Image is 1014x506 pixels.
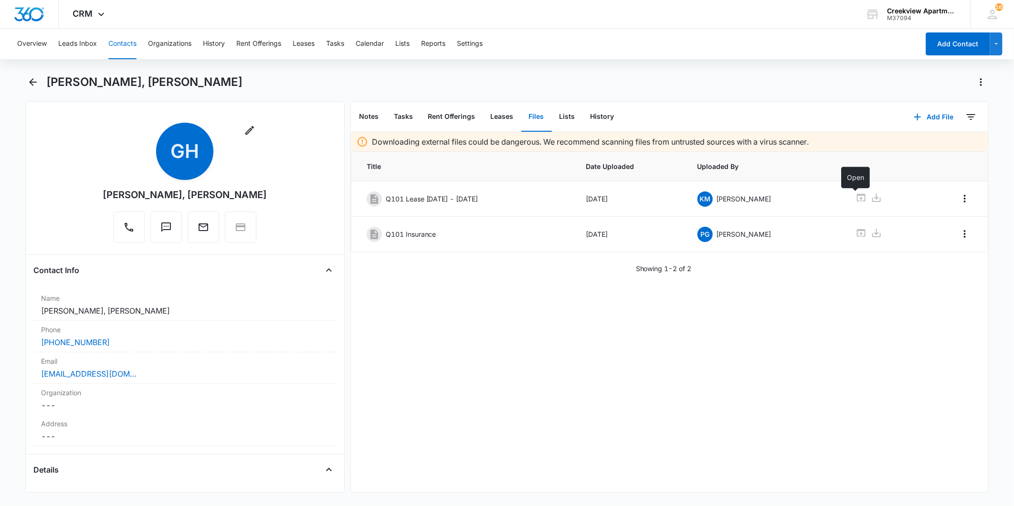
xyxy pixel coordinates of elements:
[372,136,809,148] p: Downloading external files could be dangerous. We recommend scanning files from untrusted sources...
[33,321,337,352] div: Phone[PHONE_NUMBER]
[552,102,583,132] button: Lists
[887,15,957,21] div: account id
[887,7,957,15] div: account name
[41,431,329,442] dd: ---
[574,181,686,217] td: [DATE]
[113,226,145,234] a: Call
[386,102,421,132] button: Tasks
[321,462,337,477] button: Close
[41,388,329,398] label: Organization
[41,305,329,316] dd: [PERSON_NAME], [PERSON_NAME]
[386,194,478,204] p: Q101 Lease [DATE] - [DATE]
[33,464,59,475] h4: Details
[717,229,771,239] p: [PERSON_NAME]
[41,368,137,379] a: [EMAIL_ADDRESS][DOMAIN_NAME]
[957,226,972,242] button: Overflow Menu
[41,325,329,335] label: Phone
[356,29,384,59] button: Calendar
[367,161,563,171] span: Title
[156,123,213,180] span: GH
[25,74,40,90] button: Back
[113,211,145,243] button: Call
[41,337,110,348] a: [PHONE_NUMBER]
[73,9,93,19] span: CRM
[957,191,972,206] button: Overflow Menu
[41,356,329,366] label: Email
[188,211,219,243] button: Email
[995,3,1003,11] span: 163
[636,264,692,274] p: Showing 1-2 of 2
[293,29,315,59] button: Leases
[841,167,870,188] div: Open
[904,105,963,128] button: Add File
[521,102,552,132] button: Files
[386,229,436,239] p: Q101 Insurance
[963,109,979,125] button: Filters
[395,29,410,59] button: Lists
[326,29,344,59] button: Tasks
[926,32,990,55] button: Add Contact
[33,384,337,415] div: Organization---
[41,419,329,429] label: Address
[574,217,686,252] td: [DATE]
[33,415,337,446] div: Address---
[421,29,445,59] button: Reports
[321,263,337,278] button: Close
[717,194,771,204] p: [PERSON_NAME]
[150,226,182,234] a: Text
[33,264,79,276] h4: Contact Info
[148,29,191,59] button: Organizations
[351,102,386,132] button: Notes
[995,3,1003,11] div: notifications count
[697,191,713,207] span: KM
[17,29,47,59] button: Overview
[697,161,833,171] span: Uploaded By
[41,400,329,411] dd: ---
[203,29,225,59] button: History
[973,74,989,90] button: Actions
[421,102,483,132] button: Rent Offerings
[697,227,713,242] span: PG
[46,75,243,89] h1: [PERSON_NAME], [PERSON_NAME]
[58,29,97,59] button: Leads Inbox
[188,226,219,234] a: Email
[457,29,483,59] button: Settings
[236,29,281,59] button: Rent Offerings
[41,293,329,303] label: Name
[33,289,337,321] div: Name[PERSON_NAME], [PERSON_NAME]
[150,211,182,243] button: Text
[483,102,521,132] button: Leases
[583,102,622,132] button: History
[108,29,137,59] button: Contacts
[33,352,337,384] div: Email[EMAIL_ADDRESS][DOMAIN_NAME]
[586,161,675,171] span: Date Uploaded
[103,188,267,202] div: [PERSON_NAME], [PERSON_NAME]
